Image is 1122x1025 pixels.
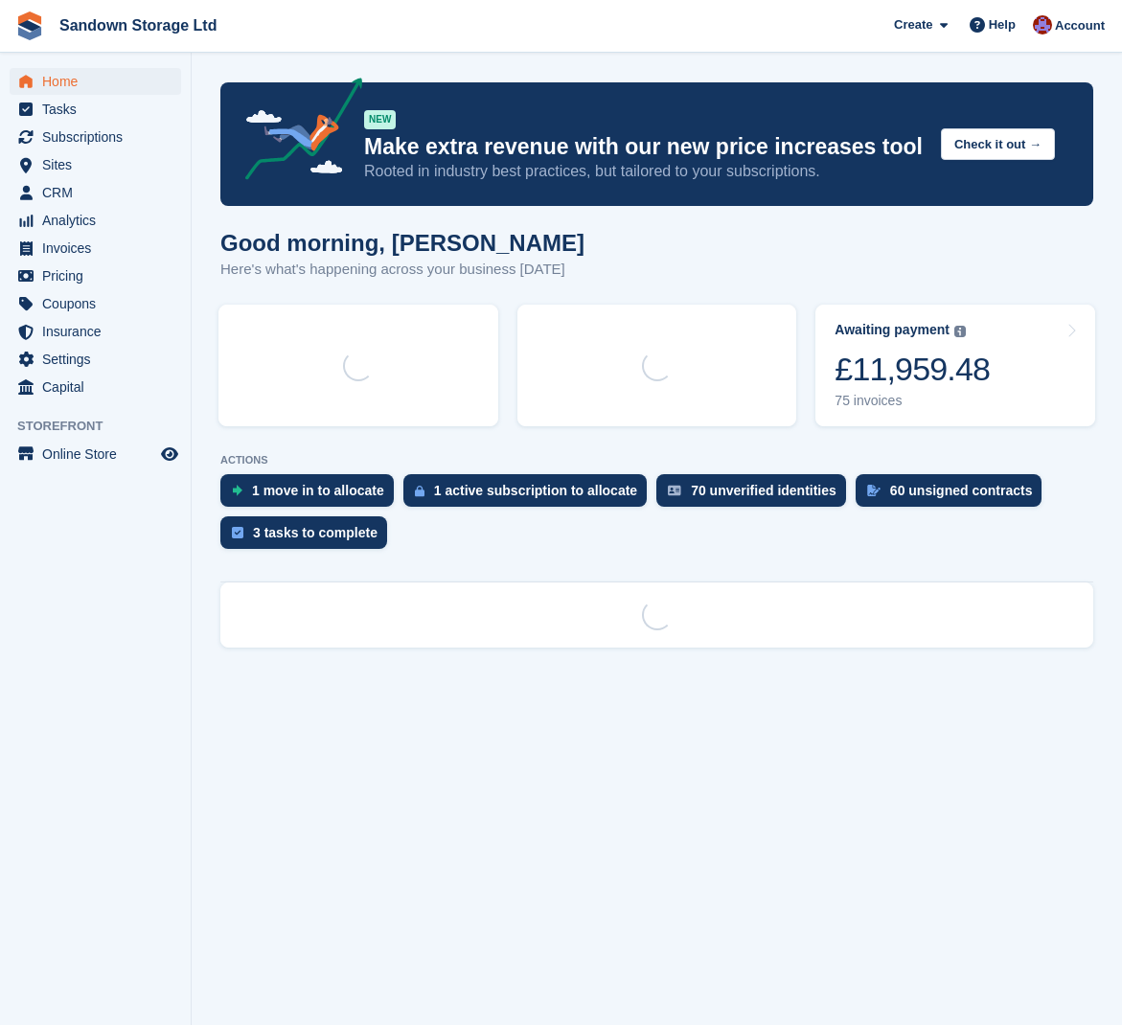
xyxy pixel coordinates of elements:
[1033,15,1052,34] img: Chloe Lovelock-Brown
[364,133,926,161] p: Make extra revenue with our new price increases tool
[220,230,584,256] h1: Good morning, [PERSON_NAME]
[42,318,157,345] span: Insurance
[10,179,181,206] a: menu
[220,516,397,558] a: 3 tasks to complete
[42,124,157,150] span: Subscriptions
[42,179,157,206] span: CRM
[252,483,384,498] div: 1 move in to allocate
[835,322,950,338] div: Awaiting payment
[17,417,191,436] span: Storefront
[815,305,1095,426] a: Awaiting payment £11,959.48 75 invoices
[10,374,181,400] a: menu
[10,262,181,289] a: menu
[42,290,157,317] span: Coupons
[10,207,181,234] a: menu
[42,262,157,289] span: Pricing
[1055,16,1105,35] span: Account
[42,346,157,373] span: Settings
[668,485,681,496] img: verify_identity-adf6edd0f0f0b5bbfe63781bf79b02c33cf7c696d77639b501bdc392416b5a36.svg
[890,483,1033,498] div: 60 unsigned contracts
[10,96,181,123] a: menu
[434,483,637,498] div: 1 active subscription to allocate
[10,290,181,317] a: menu
[42,207,157,234] span: Analytics
[42,374,157,400] span: Capital
[941,128,1055,160] button: Check it out →
[10,235,181,262] a: menu
[220,454,1093,467] p: ACTIONS
[10,318,181,345] a: menu
[364,161,926,182] p: Rooted in industry best practices, but tailored to your subscriptions.
[364,110,396,129] div: NEW
[403,474,656,516] a: 1 active subscription to allocate
[232,485,242,496] img: move_ins_to_allocate_icon-fdf77a2bb77ea45bf5b3d319d69a93e2d87916cf1d5bf7949dd705db3b84f3ca.svg
[691,483,836,498] div: 70 unverified identities
[232,527,243,538] img: task-75834270c22a3079a89374b754ae025e5fb1db73e45f91037f5363f120a921f8.svg
[158,443,181,466] a: Preview store
[894,15,932,34] span: Create
[42,235,157,262] span: Invoices
[220,259,584,281] p: Here's what's happening across your business [DATE]
[10,441,181,467] a: menu
[253,525,378,540] div: 3 tasks to complete
[10,68,181,95] a: menu
[42,68,157,95] span: Home
[10,346,181,373] a: menu
[52,10,224,41] a: Sandown Storage Ltd
[835,350,990,389] div: £11,959.48
[10,124,181,150] a: menu
[10,151,181,178] a: menu
[835,393,990,409] div: 75 invoices
[42,441,157,467] span: Online Store
[954,326,966,337] img: icon-info-grey-7440780725fd019a000dd9b08b2336e03edf1995a4989e88bcd33f0948082b44.svg
[867,485,881,496] img: contract_signature_icon-13c848040528278c33f63329250d36e43548de30e8caae1d1a13099fd9432cc5.svg
[415,485,424,497] img: active_subscription_to_allocate_icon-d502201f5373d7db506a760aba3b589e785aa758c864c3986d89f69b8ff3...
[989,15,1016,34] span: Help
[220,474,403,516] a: 1 move in to allocate
[656,474,856,516] a: 70 unverified identities
[229,78,363,187] img: price-adjustments-announcement-icon-8257ccfd72463d97f412b2fc003d46551f7dbcb40ab6d574587a9cd5c0d94...
[42,96,157,123] span: Tasks
[42,151,157,178] span: Sites
[856,474,1052,516] a: 60 unsigned contracts
[15,11,44,40] img: stora-icon-8386f47178a22dfd0bd8f6a31ec36ba5ce8667c1dd55bd0f319d3a0aa187defe.svg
